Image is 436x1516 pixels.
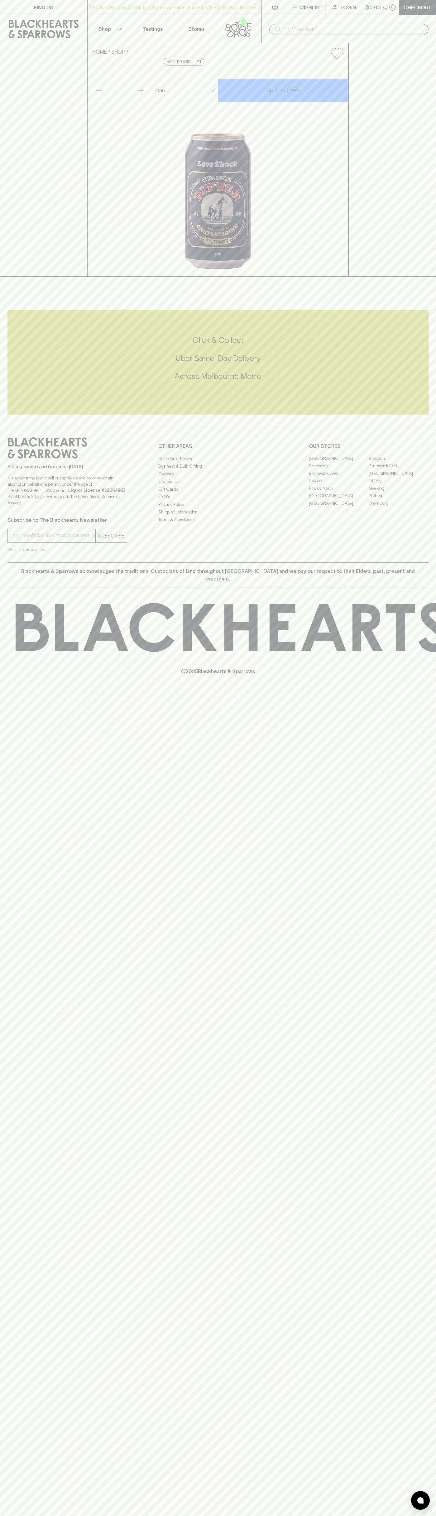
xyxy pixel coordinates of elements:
[158,493,278,501] a: FAQ's
[96,529,127,542] button: SUBSCRIBE
[7,371,429,381] h5: Across Melbourne Metro
[309,492,369,500] a: [GEOGRAPHIC_DATA]
[175,15,218,43] a: Stores
[158,508,278,516] a: Shipping Information
[391,6,394,9] p: 0
[164,58,204,66] button: Add to wishlist
[158,478,278,485] a: Contact Us
[369,492,429,500] a: Prahran
[7,353,429,363] h5: Uber Same-Day Delivery
[7,475,127,506] p: It is against the law to sell or supply alcohol to, or to obtain alcohol on behalf of a person un...
[309,500,369,507] a: [GEOGRAPHIC_DATA]
[158,442,278,450] p: OTHER AREAS
[328,46,346,61] button: Add to wishlist
[404,4,432,11] p: Checkout
[93,49,107,55] a: HOME
[341,4,356,11] p: Login
[112,49,125,55] a: SHOP
[158,463,278,470] a: Business & Bulk Gifting
[7,310,429,415] div: Call to action block
[143,25,163,33] p: Tastings
[68,488,126,493] strong: Liquor License #32064953
[7,464,127,470] p: Sibling owned and run since [DATE]
[88,15,131,43] button: Shop
[158,485,278,493] a: Gift Cards
[34,4,53,11] p: FIND US
[218,79,348,102] button: ADD TO CART
[158,501,278,508] a: Privacy Policy
[369,462,429,470] a: Brunswick East
[309,470,369,477] a: Brunswick West
[131,15,175,43] a: Tastings
[369,500,429,507] a: Thornbury
[98,532,124,539] p: SUBSCRIBE
[299,4,323,11] p: Wishlist
[309,442,429,450] p: OUR STORES
[369,455,429,462] a: Braddon
[158,470,278,478] a: Careers
[153,84,218,97] div: Can
[369,470,429,477] a: [GEOGRAPHIC_DATA]
[369,485,429,492] a: Geelong
[88,64,348,276] img: 26982.png
[267,87,300,94] p: ADD TO CART
[309,477,369,485] a: Elwood
[309,455,369,462] a: [GEOGRAPHIC_DATA]
[7,546,127,552] p: We will never spam you
[309,462,369,470] a: Brunswick
[12,531,95,541] input: e.g. jane@blackheartsandsparrows.com.au
[158,455,278,462] a: Bottle Drop FAQ's
[366,4,381,11] p: $0.00
[188,25,204,33] p: Stores
[284,24,424,34] input: Try "Pinot noir"
[7,516,127,524] p: Subscribe to The Blackhearts Newsletter
[12,567,424,582] p: Blackhearts & Sparrows acknowledges the traditional Custodians of land throughout [GEOGRAPHIC_DAT...
[369,477,429,485] a: Fitzroy
[7,335,429,345] h5: Click & Collect
[98,25,111,33] p: Shop
[417,1497,424,1504] img: bubble-icon
[158,516,278,523] a: Terms & Conditions
[309,485,369,492] a: Fitzroy North
[155,87,165,94] p: Can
